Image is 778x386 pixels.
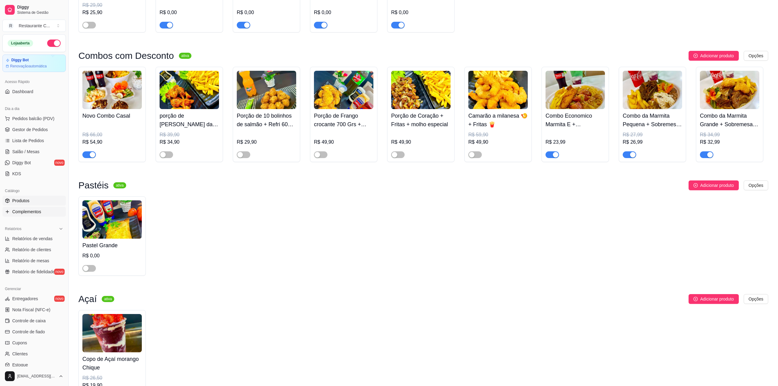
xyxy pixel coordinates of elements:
span: Opções [749,182,763,189]
span: R [8,23,14,29]
span: Adicionar produto [700,52,734,59]
img: product-image [82,200,142,239]
a: Entregadoresnovo [2,294,66,304]
sup: ativa [113,182,126,188]
span: Lista de Pedidos [12,138,44,144]
div: R$ 34,90 [160,138,219,146]
div: R$ 0,00 [391,9,451,16]
h4: Porção de Coração + Fritas + molho especial [391,112,451,129]
button: Alterar Status [47,40,61,47]
img: product-image [237,71,296,109]
div: R$ 27,99 [623,131,682,138]
span: Relatório de mesas [12,258,49,264]
button: Opções [744,294,768,304]
a: Controle de caixa [2,316,66,326]
img: product-image [314,71,373,109]
span: plus-circle [693,54,698,58]
button: Adicionar produto [689,51,739,61]
a: KDS [2,169,66,179]
h3: Combos com Desconto [78,52,174,59]
a: Relatório de fidelidadenovo [2,267,66,277]
button: [EMAIL_ADDRESS][DOMAIN_NAME] [2,369,66,384]
a: Cupons [2,338,66,348]
article: Diggy Bot [11,58,29,62]
div: R$ 39,90 [160,131,219,138]
span: Relatório de clientes [12,247,51,253]
span: Complementos [12,209,41,215]
div: R$ 0,00 [160,9,219,16]
span: Nota Fiscal (NFC-e) [12,307,50,313]
a: Complementos [2,207,66,217]
h3: Açaí [78,295,97,303]
h4: porção de [PERSON_NAME] da [PERSON_NAME] com fritas 🍟 [160,112,219,129]
h4: Combo da Marmita Pequena + Sobremesa + Refri Lata [623,112,682,129]
div: Catálogo [2,186,66,196]
span: Dashboard [12,89,33,95]
a: Relatórios de vendas [2,234,66,244]
span: Sistema de Gestão [17,10,63,15]
h4: Combo da Marmita Grande + Sobremesa + Refri Lata [700,112,759,129]
div: R$ 0,00 [314,9,373,16]
span: Adicionar produto [700,182,734,189]
div: R$ 26,99 [623,138,682,146]
button: Opções [744,180,768,190]
span: Relatório de fidelidade [12,269,55,275]
img: product-image [546,71,605,109]
div: R$ 25,90 [82,9,142,16]
span: Estoque [12,362,28,368]
span: Pedidos balcão (PDV) [12,115,55,122]
div: R$ 23,99 [546,138,605,146]
a: Nota Fiscal (NFC-e) [2,305,66,315]
h4: Pastel Grande [82,241,142,250]
div: R$ 54,90 [82,138,142,146]
img: product-image [160,71,219,109]
a: Produtos [2,196,66,206]
span: Controle de fiado [12,329,45,335]
h4: Combo Economico Marmita E + Sobremeda + mini Coca [546,112,605,129]
div: R$ 49,90 [391,138,451,146]
a: Controle de fiado [2,327,66,337]
a: Dashboard [2,87,66,96]
div: R$ 0,00 [82,252,142,259]
span: plus-circle [693,183,698,187]
div: R$ 26,50 [82,374,142,382]
h4: Porção de 10 bolinhos de salmão + Refri 600 + molho cortesia [237,112,296,129]
img: product-image [700,71,759,109]
div: R$ 0,00 [237,9,296,16]
sup: ativa [102,296,114,302]
button: Adicionar produto [689,180,739,190]
span: Relatórios de vendas [12,236,53,242]
div: Loja aberta [8,40,33,47]
a: Diggy BotRenovaçãoautomática [2,55,66,72]
h3: Pastéis [78,182,108,189]
span: Salão / Mesas [12,149,40,155]
a: Clientes [2,349,66,359]
a: Gestor de Pedidos [2,125,66,134]
a: Lista de Pedidos [2,136,66,146]
div: Restaurante C ... [19,23,50,29]
h4: Porção de Frango crocante 700 Grs + Refri 2Lts + Molho cortesia [314,112,373,129]
button: Pedidos balcão (PDV) [2,114,66,123]
div: R$ 59,90 [468,131,528,138]
div: R$ 32,99 [700,138,759,146]
img: product-image [82,314,142,352]
span: Produtos [12,198,29,204]
div: R$ 29,90 [82,2,142,9]
a: Salão / Mesas [2,147,66,157]
a: Estoque [2,360,66,370]
span: Opções [749,296,763,302]
div: R$ 29,90 [237,138,296,146]
div: R$ 49,90 [314,138,373,146]
img: product-image [468,71,528,109]
span: Cupons [12,340,27,346]
article: Renovação automática [10,64,47,69]
button: Adicionar produto [689,294,739,304]
button: Opções [744,51,768,61]
span: Clientes [12,351,28,357]
span: Relatórios [5,226,21,231]
div: Acesso Rápido [2,77,66,87]
span: Controle de caixa [12,318,46,324]
h4: Camarão a milanesa 🍤 + Fritas 🍟 [468,112,528,129]
div: R$ 34,99 [700,131,759,138]
a: DiggySistema de Gestão [2,2,66,17]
